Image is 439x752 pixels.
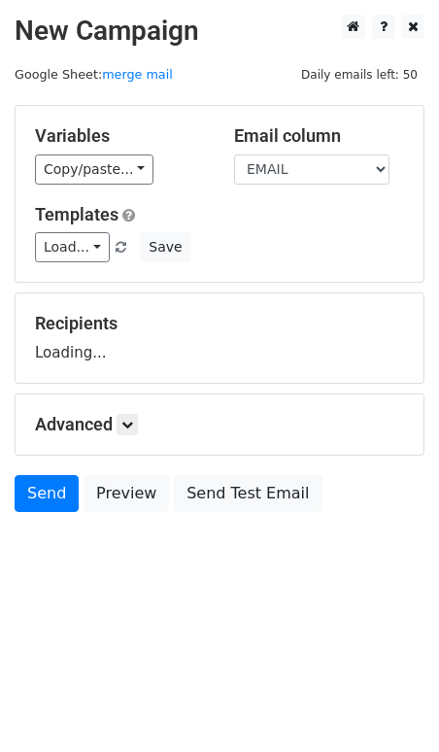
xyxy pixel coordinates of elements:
a: Daily emails left: 50 [294,67,424,82]
small: Google Sheet: [15,67,173,82]
h5: Email column [234,125,404,147]
a: Preview [84,475,169,512]
div: Loading... [35,313,404,363]
a: Templates [35,204,118,224]
button: Save [140,232,190,262]
span: Daily emails left: 50 [294,64,424,85]
a: Send [15,475,79,512]
h2: New Campaign [15,15,424,48]
h5: Recipients [35,313,404,334]
a: Send Test Email [174,475,321,512]
h5: Variables [35,125,205,147]
a: merge mail [102,67,173,82]
a: Copy/paste... [35,154,153,185]
h5: Advanced [35,414,404,435]
a: Load... [35,232,110,262]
